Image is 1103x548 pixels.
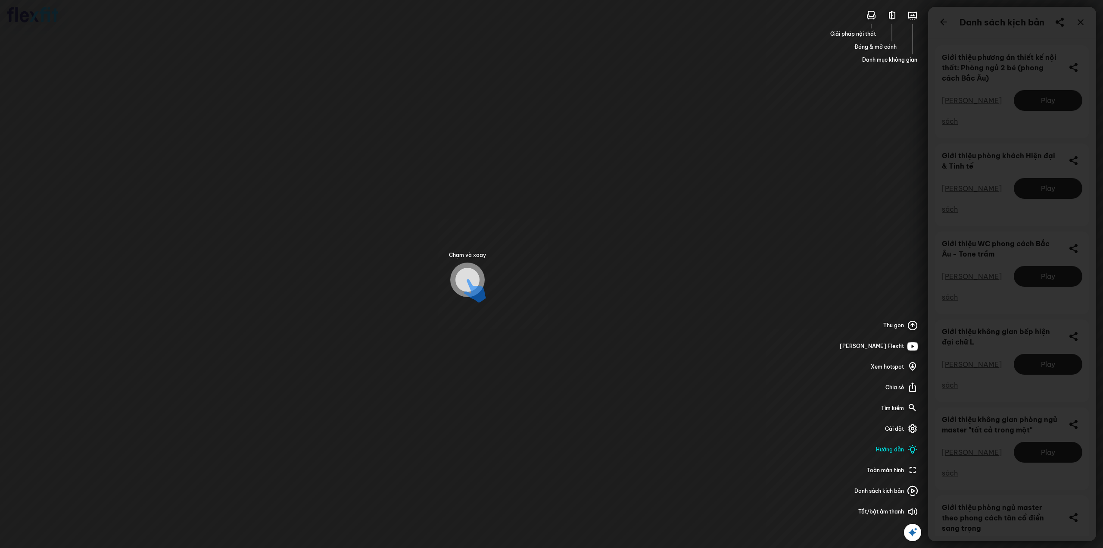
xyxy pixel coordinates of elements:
span: Đóng & mở cánh [854,43,897,51]
span: Toàn màn hình [867,467,904,474]
img: type_play_youtu_JP263CW4DU43.svg [907,341,918,351]
span: Tắt/bật âm thanh [858,508,904,516]
span: Tìm kiếm [881,404,904,412]
span: Danh mục không gian [862,56,917,64]
span: Chia sẻ [885,384,904,391]
span: Xem hotspot [871,363,904,371]
span: Danh sách kịch bản [854,487,904,495]
span: Giải pháp nội thất [830,30,876,38]
span: Cài đặt [885,425,904,433]
span: Chạm và xoay [449,251,486,259]
span: [PERSON_NAME] Flexfit [840,342,904,350]
span: Hướng dẫn [876,446,904,454]
span: Thu gọn [883,322,904,329]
